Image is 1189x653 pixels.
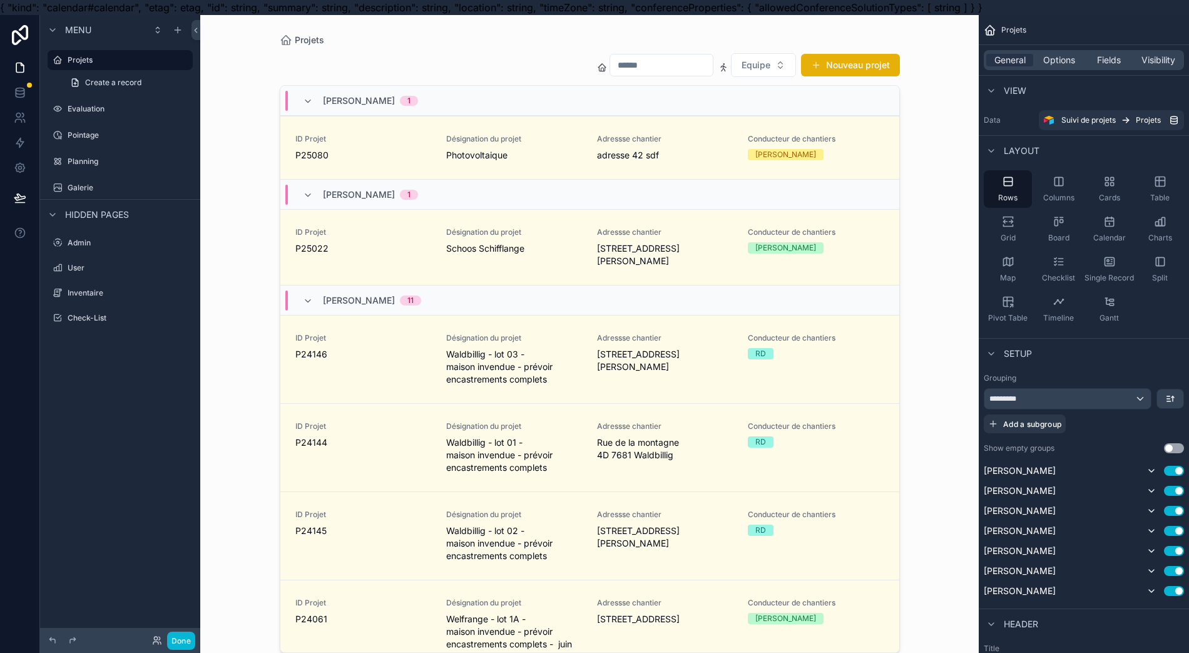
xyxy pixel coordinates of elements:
button: Rows [984,170,1032,208]
label: Projets [68,55,185,65]
label: User [68,263,190,273]
button: Timeline [1034,291,1083,328]
a: Pointage [48,125,193,145]
a: Suivi de projetsProjets [1039,110,1184,130]
span: Layout [1004,145,1039,157]
label: Admin [68,238,190,248]
span: [PERSON_NAME] [984,505,1056,517]
button: Cards [1085,170,1133,208]
span: General [994,54,1026,66]
label: Pointage [68,130,190,140]
div: 1 [407,190,411,200]
span: Grid [1001,233,1016,243]
img: Airtable Logo [1044,115,1054,125]
label: Evaluation [68,104,190,114]
span: Timeline [1043,313,1074,323]
a: Admin [48,233,193,253]
button: Columns [1034,170,1083,208]
button: Done [167,632,195,650]
span: Columns [1043,193,1074,203]
span: Split [1152,273,1168,283]
label: Check-List [68,313,190,323]
span: Cards [1099,193,1120,203]
div: 11 [407,296,414,306]
span: Calendar [1093,233,1126,243]
span: Rows [998,193,1018,203]
button: Table [1136,170,1184,208]
a: Planning [48,152,193,172]
span: [PERSON_NAME] [984,585,1056,597]
a: Create a record [63,73,193,93]
span: Board [1048,233,1069,243]
button: Add a subgroup [984,414,1066,433]
label: Planning [68,157,190,167]
span: Suivi de projets [1061,115,1116,125]
span: Gantt [1100,313,1119,323]
span: Single Record [1084,273,1134,283]
button: Charts [1136,210,1184,248]
span: Options [1043,54,1075,66]
label: Inventaire [68,288,190,298]
span: Add a subgroup [1003,419,1061,429]
span: [PERSON_NAME] [323,188,395,201]
span: View [1004,85,1026,97]
a: Check-List [48,308,193,328]
span: Hidden pages [65,208,129,221]
span: Create a record [85,78,141,88]
button: Split [1136,250,1184,288]
label: Show empty groups [984,443,1054,453]
span: Setup [1004,347,1032,360]
span: Menu [65,24,91,36]
a: User [48,258,193,278]
div: scrollable content [40,15,200,653]
button: Map [984,250,1032,288]
span: Checklist [1042,273,1075,283]
span: [PERSON_NAME] [984,485,1056,497]
span: [PERSON_NAME] [984,545,1056,557]
button: Pivot Table [984,291,1032,328]
span: Fields [1097,54,1121,66]
button: Gantt [1085,291,1133,328]
button: Grid [984,210,1032,248]
span: Projets [1001,25,1026,35]
a: Galerie [48,178,193,198]
button: Calendar [1085,210,1133,248]
a: Projets [48,50,193,70]
span: [PERSON_NAME] [323,95,395,107]
span: Pivot Table [988,313,1028,323]
a: Evaluation [48,99,193,119]
span: Visibility [1141,54,1175,66]
a: Inventaire [48,283,193,303]
span: Projets [1136,115,1161,125]
label: Galerie [68,183,190,193]
label: Grouping [984,373,1016,383]
button: Single Record [1085,250,1133,288]
span: Header [1004,618,1038,630]
span: Charts [1148,233,1172,243]
label: Data [984,115,1034,125]
button: Board [1034,210,1083,248]
span: [PERSON_NAME] [984,465,1056,477]
span: [PERSON_NAME] [984,565,1056,577]
span: Table [1150,193,1170,203]
button: Checklist [1034,250,1083,288]
span: Map [1000,273,1016,283]
div: 1 [407,96,411,106]
span: [PERSON_NAME] [323,294,395,307]
span: [PERSON_NAME] [984,525,1056,537]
